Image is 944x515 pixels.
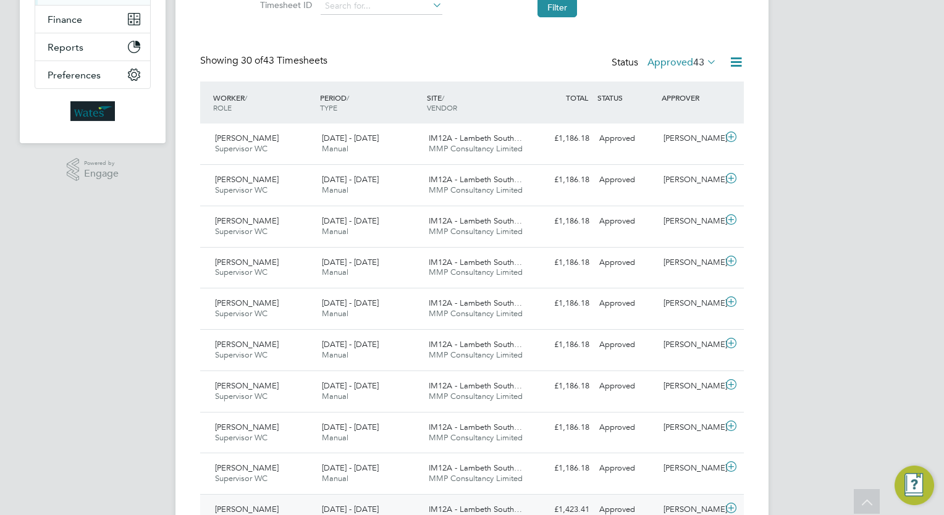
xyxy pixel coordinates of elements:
[530,170,594,190] div: £1,186.18
[659,86,723,109] div: APPROVER
[322,473,348,484] span: Manual
[693,56,704,69] span: 43
[215,339,279,350] span: [PERSON_NAME]
[530,376,594,396] div: £1,186.18
[530,128,594,149] div: £1,186.18
[647,56,717,69] label: Approved
[322,463,379,473] span: [DATE] - [DATE]
[594,417,659,438] div: Approved
[215,463,279,473] span: [PERSON_NAME]
[322,216,379,226] span: [DATE] - [DATE]
[322,257,379,267] span: [DATE] - [DATE]
[210,86,317,119] div: WORKER
[215,133,279,143] span: [PERSON_NAME]
[48,41,83,53] span: Reports
[594,170,659,190] div: Approved
[429,473,523,484] span: MMP Consultancy Limited
[429,350,523,360] span: MMP Consultancy Limited
[427,103,457,112] span: VENDOR
[429,339,522,350] span: IM12A - Lambeth South…
[594,86,659,109] div: STATUS
[322,380,379,391] span: [DATE] - [DATE]
[566,93,588,103] span: TOTAL
[35,101,151,121] a: Go to home page
[35,61,150,88] button: Preferences
[429,226,523,237] span: MMP Consultancy Limited
[594,335,659,355] div: Approved
[241,54,263,67] span: 30 of
[322,133,379,143] span: [DATE] - [DATE]
[659,293,723,314] div: [PERSON_NAME]
[215,473,268,484] span: Supervisor WC
[215,350,268,360] span: Supervisor WC
[659,376,723,396] div: [PERSON_NAME]
[530,458,594,479] div: £1,186.18
[594,458,659,479] div: Approved
[322,504,379,514] span: [DATE] - [DATE]
[84,158,119,169] span: Powered by
[215,185,268,195] span: Supervisor WC
[659,253,723,273] div: [PERSON_NAME]
[67,158,119,182] a: Powered byEngage
[612,54,719,72] div: Status
[429,463,522,473] span: IM12A - Lambeth South…
[347,93,349,103] span: /
[429,298,522,308] span: IM12A - Lambeth South…
[594,128,659,149] div: Approved
[322,350,348,360] span: Manual
[659,458,723,479] div: [PERSON_NAME]
[215,174,279,185] span: [PERSON_NAME]
[429,422,522,432] span: IM12A - Lambeth South…
[48,14,82,25] span: Finance
[594,253,659,273] div: Approved
[322,226,348,237] span: Manual
[429,391,523,401] span: MMP Consultancy Limited
[215,298,279,308] span: [PERSON_NAME]
[530,335,594,355] div: £1,186.18
[320,103,337,112] span: TYPE
[442,93,444,103] span: /
[530,253,594,273] div: £1,186.18
[429,185,523,195] span: MMP Consultancy Limited
[659,128,723,149] div: [PERSON_NAME]
[215,432,268,443] span: Supervisor WC
[659,335,723,355] div: [PERSON_NAME]
[429,216,522,226] span: IM12A - Lambeth South…
[215,380,279,391] span: [PERSON_NAME]
[35,33,150,61] button: Reports
[659,211,723,232] div: [PERSON_NAME]
[213,103,232,112] span: ROLE
[215,216,279,226] span: [PERSON_NAME]
[200,54,330,67] div: Showing
[594,376,659,396] div: Approved
[35,6,150,33] button: Finance
[429,380,522,391] span: IM12A - Lambeth South…
[322,422,379,432] span: [DATE] - [DATE]
[322,298,379,308] span: [DATE] - [DATE]
[215,143,268,154] span: Supervisor WC
[317,86,424,119] div: PERIOD
[322,267,348,277] span: Manual
[84,169,119,179] span: Engage
[895,466,934,505] button: Engage Resource Center
[322,432,348,443] span: Manual
[429,257,522,267] span: IM12A - Lambeth South…
[530,417,594,438] div: £1,186.18
[322,185,348,195] span: Manual
[594,211,659,232] div: Approved
[429,267,523,277] span: MMP Consultancy Limited
[215,226,268,237] span: Supervisor WC
[322,391,348,401] span: Manual
[322,143,348,154] span: Manual
[659,417,723,438] div: [PERSON_NAME]
[594,293,659,314] div: Approved
[659,170,723,190] div: [PERSON_NAME]
[429,133,522,143] span: IM12A - Lambeth South…
[215,267,268,277] span: Supervisor WC
[322,174,379,185] span: [DATE] - [DATE]
[322,339,379,350] span: [DATE] - [DATE]
[429,143,523,154] span: MMP Consultancy Limited
[530,211,594,232] div: £1,186.18
[241,54,327,67] span: 43 Timesheets
[215,391,268,401] span: Supervisor WC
